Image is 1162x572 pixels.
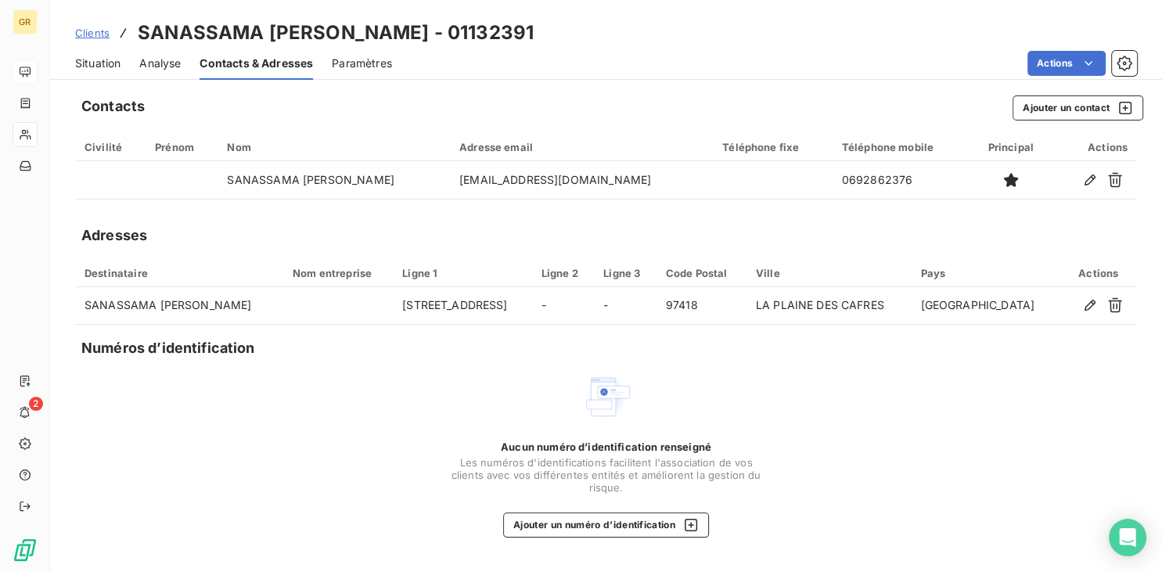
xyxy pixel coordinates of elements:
span: Paramètres [332,56,392,71]
div: Pays [920,267,1050,279]
div: Code Postal [666,267,737,279]
div: Nom [227,141,441,153]
td: 0692862376 [833,161,971,199]
span: Aucun numéro d’identification renseigné [501,441,711,453]
div: Destinataire [85,267,274,279]
img: Empty state [581,372,631,422]
span: 2 [29,397,43,411]
td: SANASSAMA [PERSON_NAME] [218,161,450,199]
td: [EMAIL_ADDRESS][DOMAIN_NAME] [450,161,713,199]
td: SANASSAMA [PERSON_NAME] [75,287,283,325]
span: Analyse [139,56,181,71]
div: GR [13,9,38,34]
div: Ligne 2 [541,267,585,279]
button: Ajouter un contact [1013,95,1143,121]
td: [STREET_ADDRESS] [393,287,531,325]
td: LA PLAINE DES CAFRES [746,287,912,325]
span: Contacts & Adresses [200,56,313,71]
div: Actions [1060,141,1128,153]
td: [GEOGRAPHIC_DATA] [911,287,1059,325]
img: Logo LeanPay [13,538,38,563]
div: Prénom [155,141,208,153]
h5: Adresses [81,225,147,246]
span: Les numéros d'identifications facilitent l'association de vos clients avec vos différentes entité... [450,456,763,494]
span: Clients [75,27,110,39]
td: 97418 [657,287,746,325]
button: Ajouter un numéro d’identification [503,513,709,538]
button: Actions [1027,51,1106,76]
div: Principal [980,141,1041,153]
td: - [594,287,657,325]
div: Téléphone fixe [722,141,822,153]
div: Téléphone mobile [842,141,962,153]
div: Ligne 1 [402,267,522,279]
span: Situation [75,56,121,71]
div: Ligne 3 [603,267,647,279]
div: Actions [1069,267,1128,279]
div: Open Intercom Messenger [1109,519,1146,556]
h5: Numéros d’identification [81,337,255,359]
h3: SANASSAMA [PERSON_NAME] - 01132391 [138,19,534,47]
td: - [532,287,595,325]
h5: Contacts [81,95,145,117]
div: Civilité [85,141,136,153]
div: Ville [756,267,902,279]
a: Clients [75,25,110,41]
div: Nom entreprise [293,267,383,279]
div: Adresse email [459,141,703,153]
